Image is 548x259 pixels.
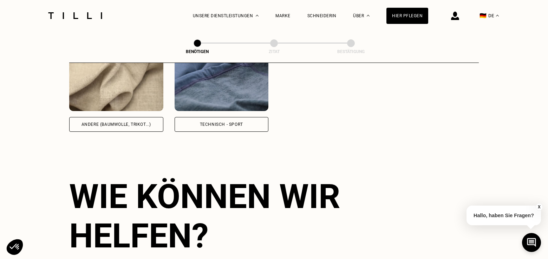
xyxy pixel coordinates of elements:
[256,15,259,17] img: Dropdown-Menü
[386,8,428,24] a: Hier pflegen
[451,12,459,20] img: Anmelde-Icon
[307,13,337,18] a: Schneiderin
[536,203,543,211] button: X
[367,15,370,17] img: Dropdown-Menü Über
[467,206,541,225] p: Hallo, haben Sie Fragen?
[479,12,487,19] span: 🇩🇪
[239,49,309,54] div: Zitat
[200,122,243,127] div: Technisch - Sport
[496,15,499,17] img: menu déroulant
[316,49,386,54] div: Bestätigung
[275,13,291,18] a: Marke
[69,177,479,255] div: Wie können wir helfen?
[46,12,105,19] img: Tilli Schneiderdienst Logo
[81,122,151,127] div: Andere (Baumwolle, Trikot...)
[162,49,233,54] div: Benötigen
[175,48,269,111] img: Tilli retouche vos vêtements en Technisch - Sport
[69,48,163,111] img: Tilli retouche vos vêtements en Andere (Baumwolle, Trikot...)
